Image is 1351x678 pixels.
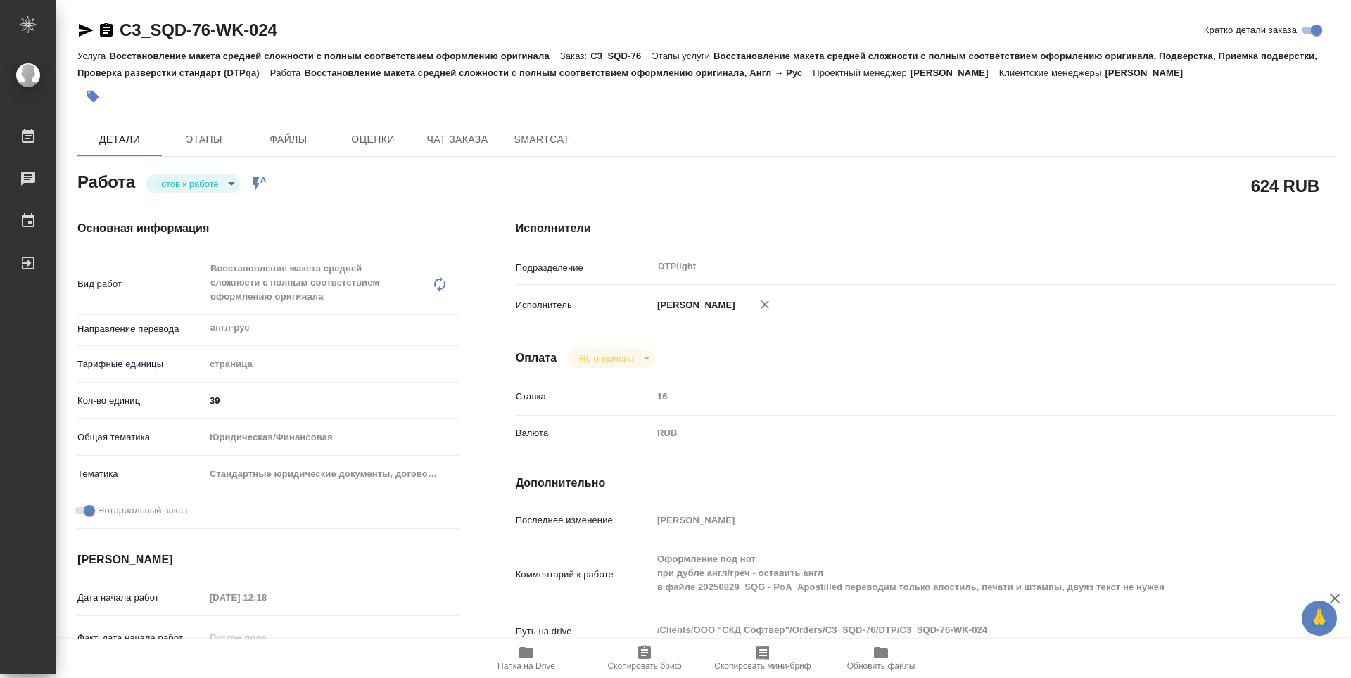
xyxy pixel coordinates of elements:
p: Подразделение [516,261,652,275]
input: ✎ Введи что-нибудь [205,390,459,411]
p: Услуга [77,51,109,61]
a: C3_SQD-76-WK-024 [120,20,277,39]
p: Этапы услуги [652,51,713,61]
span: SmartCat [508,131,576,148]
button: Обновить файлы [822,639,940,678]
button: 🙏 [1302,601,1337,636]
p: Клиентские менеджеры [999,68,1105,78]
h4: Дополнительно [516,475,1336,492]
p: Заказ: [560,51,590,61]
div: RUB [652,421,1267,445]
p: Путь на drive [516,625,652,639]
p: Исполнитель [516,298,652,312]
p: C3_SQD-76 [590,51,652,61]
p: Восстановление макета средней сложности с полным соответствием оформлению оригинала, Англ → Рус [304,68,813,78]
button: Скопировать ссылку [98,22,115,39]
div: страница [205,352,459,376]
button: Готов к работе [153,178,223,190]
p: Работа [270,68,305,78]
button: Не оплачена [575,352,638,364]
span: Чат заказа [424,131,491,148]
span: Нотариальный заказ [98,504,187,518]
p: Восстановление макета средней сложности с полным соответствием оформлению оригинала [109,51,559,61]
span: Обновить файлы [847,661,915,671]
span: Папка на Drive [497,661,555,671]
span: Оценки [339,131,407,148]
button: Скопировать бриф [585,639,704,678]
p: Тематика [77,467,205,481]
h4: Исполнители [516,220,1336,237]
span: Этапы [170,131,238,148]
span: Детали [86,131,153,148]
input: Пустое поле [205,587,328,608]
textarea: /Clients/ООО "СКД Софтвер"/Orders/C3_SQD-76/DTP/C3_SQD-76-WK-024 [652,618,1267,642]
p: [PERSON_NAME] [652,298,735,312]
input: Пустое поле [205,627,328,648]
h4: [PERSON_NAME] [77,551,459,568]
textarea: Оформление под нот при дубле англ/греч - оставить англ в файле 20250829_SQG - PoA_Apostilled пере... [652,547,1267,599]
p: Проектный менеджер [813,68,910,78]
div: Юридическая/Финансовая [205,426,459,449]
p: Факт. дата начала работ [77,631,205,645]
p: Дата начала работ [77,591,205,605]
div: Стандартные юридические документы, договоры, уставы [205,462,459,486]
p: Последнее изменение [516,513,652,527]
h2: 624 RUB [1251,174,1319,198]
input: Пустое поле [652,386,1267,407]
p: Ставка [516,390,652,404]
span: Скопировать бриф [607,661,681,671]
button: Добавить тэг [77,81,108,112]
div: Готов к работе [568,349,654,368]
span: Кратко детали заказа [1204,23,1297,37]
button: Папка на Drive [467,639,585,678]
h4: Основная информация [77,220,459,237]
span: Скопировать мини-бриф [714,661,811,671]
h2: Работа [77,168,135,193]
p: Тарифные единицы [77,357,205,371]
p: [PERSON_NAME] [1105,68,1193,78]
p: Вид работ [77,277,205,291]
span: Файлы [255,131,322,148]
p: [PERSON_NAME] [911,68,999,78]
h4: Оплата [516,350,557,366]
p: Валюта [516,426,652,440]
div: Готов к работе [146,174,240,193]
button: Скопировать мини-бриф [704,639,822,678]
button: Удалить исполнителя [749,289,780,320]
input: Пустое поле [652,510,1267,530]
p: Общая тематика [77,430,205,444]
span: 🙏 [1307,603,1331,633]
p: Комментарий к работе [516,568,652,582]
p: Направление перевода [77,322,205,336]
button: Скопировать ссылку для ЯМессенджера [77,22,94,39]
p: Кол-во единиц [77,394,205,408]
